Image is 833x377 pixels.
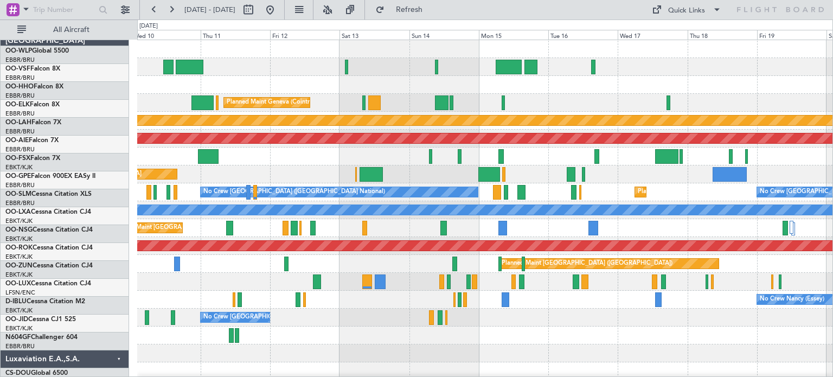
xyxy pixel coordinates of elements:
[5,101,30,108] span: OO-ELK
[227,94,316,111] div: Planned Maint Geneva (Cointrin)
[5,191,92,197] a: OO-SLMCessna Citation XLS
[5,137,29,144] span: OO-AIE
[5,316,28,323] span: OO-JID
[5,155,30,162] span: OO-FSX
[5,280,91,287] a: OO-LUXCessna Citation CJ4
[479,30,548,40] div: Mon 15
[618,30,687,40] div: Wed 17
[5,199,35,207] a: EBBR/BRU
[184,5,235,15] span: [DATE] - [DATE]
[5,209,31,215] span: OO-LXA
[201,30,270,40] div: Thu 11
[5,227,93,233] a: OO-NSGCessna Citation CJ4
[5,263,93,269] a: OO-ZUNCessna Citation CJ4
[5,66,30,72] span: OO-VSF
[339,30,409,40] div: Sat 13
[5,289,35,297] a: LFSN/ENC
[203,309,385,325] div: No Crew [GEOGRAPHIC_DATA] ([GEOGRAPHIC_DATA] National)
[5,245,93,251] a: OO-ROKCessna Citation CJ4
[5,263,33,269] span: OO-ZUN
[5,217,33,225] a: EBKT/KJK
[5,163,33,171] a: EBKT/KJK
[5,145,35,154] a: EBBR/BRU
[5,101,60,108] a: OO-ELKFalcon 8X
[5,66,60,72] a: OO-VSFFalcon 8X
[5,235,33,243] a: EBKT/KJK
[646,1,727,18] button: Quick Links
[5,119,31,126] span: OO-LAH
[5,84,63,90] a: OO-HHOFalcon 8X
[548,30,618,40] div: Tue 16
[5,271,33,279] a: EBKT/KJK
[5,191,31,197] span: OO-SLM
[5,74,35,82] a: EBBR/BRU
[5,298,27,305] span: D-IBLU
[5,92,35,100] a: EBBR/BRU
[760,291,824,308] div: No Crew Nancy (Essey)
[668,5,705,16] div: Quick Links
[28,26,114,34] span: All Aircraft
[5,173,95,180] a: OO-GPEFalcon 900EX EASy II
[5,342,35,350] a: EBBR/BRU
[5,370,68,376] a: CS-DOUGlobal 6500
[5,334,78,341] a: N604GFChallenger 604
[5,227,33,233] span: OO-NSG
[5,127,35,136] a: EBBR/BRU
[5,48,69,54] a: OO-WLPGlobal 5500
[757,30,826,40] div: Fri 19
[12,21,118,39] button: All Aircraft
[5,370,31,376] span: CS-DOU
[409,30,479,40] div: Sun 14
[5,245,33,251] span: OO-ROK
[5,280,31,287] span: OO-LUX
[5,119,61,126] a: OO-LAHFalcon 7X
[688,30,757,40] div: Thu 18
[5,137,59,144] a: OO-AIEFalcon 7X
[5,155,60,162] a: OO-FSXFalcon 7X
[387,6,432,14] span: Refresh
[203,184,385,200] div: No Crew [GEOGRAPHIC_DATA] ([GEOGRAPHIC_DATA] National)
[5,334,31,341] span: N604GF
[131,30,201,40] div: Wed 10
[5,173,31,180] span: OO-GPE
[502,255,672,272] div: Planned Maint [GEOGRAPHIC_DATA] ([GEOGRAPHIC_DATA])
[5,253,33,261] a: EBKT/KJK
[5,181,35,189] a: EBBR/BRU
[5,48,32,54] span: OO-WLP
[5,56,35,64] a: EBBR/BRU
[5,298,85,305] a: D-IBLUCessna Citation M2
[5,324,33,333] a: EBKT/KJK
[33,2,95,18] input: Trip Number
[5,209,91,215] a: OO-LXACessna Citation CJ4
[5,306,33,315] a: EBKT/KJK
[5,110,35,118] a: EBBR/BRU
[370,1,435,18] button: Refresh
[270,30,339,40] div: Fri 12
[5,316,76,323] a: OO-JIDCessna CJ1 525
[5,84,34,90] span: OO-HHO
[139,22,158,31] div: [DATE]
